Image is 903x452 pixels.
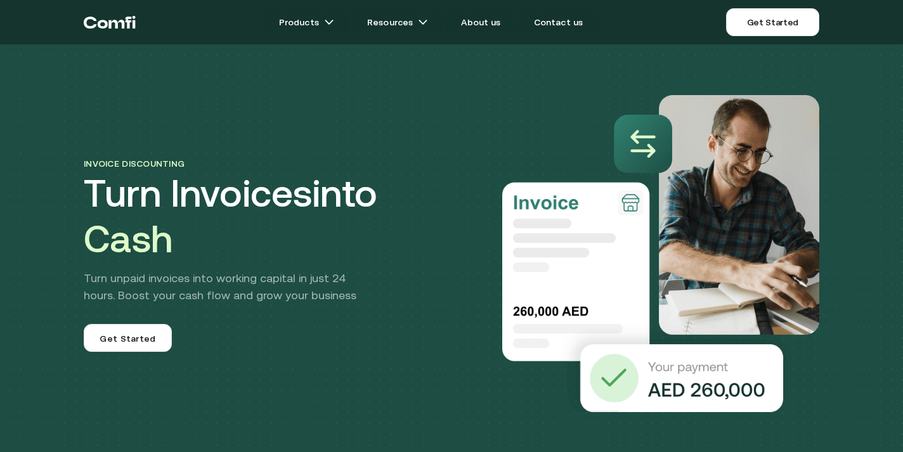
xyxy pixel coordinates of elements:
h1: Turn Invoices into [84,171,451,262]
span: Cash [84,217,172,261]
span: Invoice discounting [84,158,185,169]
img: arrow icons [418,17,428,27]
img: arrow icons [324,17,334,27]
iframe: Intercom live chat [860,409,890,439]
a: Productsarrow icons [264,10,349,35]
a: Contact us [519,10,599,35]
a: Get Started [84,324,172,352]
a: About us [446,10,516,35]
a: Return to the top of the Comfi home page [84,3,136,41]
span: Get Started [100,332,155,347]
img: Invoice Discounting [502,95,819,412]
a: Get Started [726,8,819,36]
a: Resourcesarrow icons [352,10,443,35]
p: Turn unpaid invoices into working capital in just 24 hours. Boost your cash flow and grow your bu... [84,269,378,304]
